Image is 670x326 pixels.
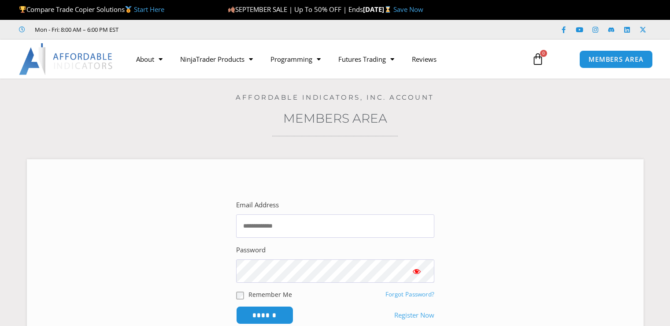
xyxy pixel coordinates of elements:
[394,309,434,322] a: Register Now
[403,49,445,69] a: Reviews
[127,49,171,69] a: About
[329,49,403,69] a: Futures Trading
[236,93,434,101] a: Affordable Indicators, Inc. Account
[236,244,266,256] label: Password
[228,6,235,13] img: 🍂
[236,199,279,211] label: Email Address
[248,290,292,299] label: Remember Me
[540,50,547,57] span: 0
[228,5,363,14] span: SEPTEMBER SALE | Up To 50% OFF | Ends
[125,6,132,13] img: 🥇
[33,24,118,35] span: Mon - Fri: 8:00 AM – 6:00 PM EST
[283,111,387,126] a: Members Area
[127,49,523,69] nav: Menu
[589,56,644,63] span: MEMBERS AREA
[579,50,653,68] a: MEMBERS AREA
[19,6,26,13] img: 🏆
[134,5,164,14] a: Start Here
[385,290,434,298] a: Forgot Password?
[171,49,262,69] a: NinjaTrader Products
[363,5,393,14] strong: [DATE]
[393,5,423,14] a: Save Now
[131,25,263,34] iframe: Customer reviews powered by Trustpilot
[518,46,557,72] a: 0
[399,259,434,283] button: Show password
[262,49,329,69] a: Programming
[385,6,391,13] img: ⌛
[19,5,164,14] span: Compare Trade Copier Solutions
[19,43,114,75] img: LogoAI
